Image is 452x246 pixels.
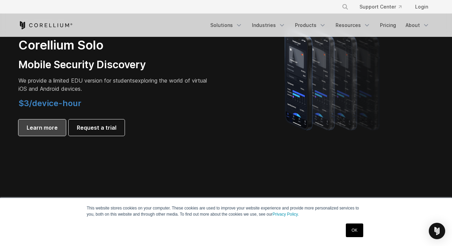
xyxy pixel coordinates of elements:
[291,19,330,31] a: Products
[206,19,434,31] div: Navigation Menu
[18,21,73,29] a: Corellium Home
[87,205,365,217] p: This website stores cookies on your computer. These cookies are used to improve your website expe...
[410,1,434,13] a: Login
[346,223,363,237] a: OK
[401,19,434,31] a: About
[18,77,135,84] span: We provide a limited EDU version for students
[429,223,445,239] div: Open Intercom Messenger
[334,1,434,13] div: Navigation Menu
[354,1,407,13] a: Support Center
[18,76,210,93] p: exploring the world of virtual iOS and Android devices.
[18,38,210,53] h2: Corellium Solo
[18,98,81,108] span: $3/device-hour
[271,19,396,139] img: A lineup of four iPhone models becoming more gradient and blurred
[248,19,289,31] a: Industries
[339,1,351,13] button: Search
[331,19,375,31] a: Resources
[272,212,299,217] a: Privacy Policy.
[69,119,125,136] a: Request a trial
[77,124,116,132] span: Request a trial
[18,58,210,71] h3: Mobile Security Discovery
[376,19,400,31] a: Pricing
[206,19,246,31] a: Solutions
[27,124,58,132] span: Learn more
[18,119,66,136] a: Learn more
